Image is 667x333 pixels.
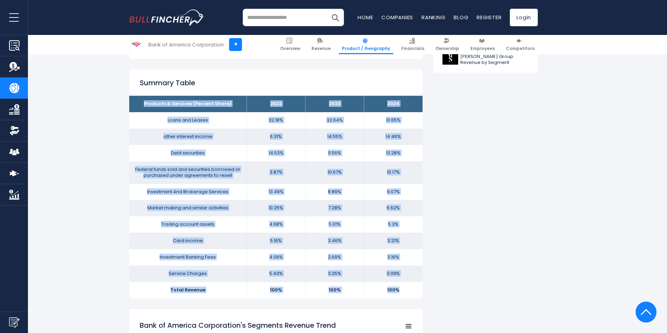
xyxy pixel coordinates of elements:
[305,233,364,249] td: 3.46%
[364,96,423,112] th: 2024
[506,46,535,51] span: Competitors
[364,249,423,266] td: 3.16%
[129,184,247,200] td: Investment And Brokerage Services
[364,112,423,129] td: 31.65%
[129,112,247,129] td: Loans and Leases
[364,266,423,282] td: 3.09%
[247,266,305,282] td: 5.43%
[129,9,204,26] a: Go to homepage
[398,35,427,54] a: Financials
[503,35,538,54] a: Competitors
[327,9,344,26] button: Search
[140,320,336,330] tspan: Bank of America Corporation's Segments Revenue Trend
[358,14,373,21] a: Home
[342,46,390,51] span: Product / Geography
[510,9,538,26] a: Login
[364,233,423,249] td: 3.21%
[247,161,305,184] td: 3.87%
[364,200,423,216] td: 6.62%
[364,145,423,161] td: 13.28%
[305,200,364,216] td: 7.28%
[247,184,305,200] td: 13.49%
[140,78,412,88] h2: Summary Table
[470,46,495,51] span: Employees
[435,46,459,51] span: Ownership
[308,35,334,54] a: Revenue
[247,112,305,129] td: 32.18%
[364,184,423,200] td: 9.07%
[129,266,247,282] td: Service Charges
[305,96,364,112] th: 2023
[305,184,364,200] td: 8.89%
[305,216,364,233] td: 5.01%
[460,48,528,66] span: [PERSON_NAME] [PERSON_NAME] Group Revenue by Segment
[130,38,143,51] img: BAC logo
[422,14,445,21] a: Ranking
[129,9,204,26] img: bullfincher logo
[311,46,331,51] span: Revenue
[247,145,305,161] td: 14.53%
[129,216,247,233] td: Trading account assets
[129,161,247,184] td: Federal funds sold and securities borrowed or purchased under agreements to resell
[305,129,364,145] td: 14.55%
[129,249,247,266] td: Investment Banking Fees
[477,14,501,21] a: Register
[148,41,224,49] div: Bank of America Corporation
[339,35,393,54] a: Product / Geography
[305,112,364,129] td: 32.64%
[364,129,423,145] td: 14.46%
[280,46,300,51] span: Overview
[305,266,364,282] td: 3.25%
[9,125,20,136] img: Ownership
[381,14,413,21] a: Companies
[467,35,498,54] a: Employees
[229,38,242,51] a: +
[305,249,364,266] td: 2.69%
[277,35,303,54] a: Overview
[305,161,364,184] td: 10.67%
[442,49,458,65] img: GS logo
[305,145,364,161] td: 11.56%
[247,282,305,298] td: 100%
[364,216,423,233] td: 5.3%
[129,129,247,145] td: other interest income
[401,46,424,51] span: Financials
[438,46,533,68] a: [PERSON_NAME] [PERSON_NAME] Group Revenue by Segment
[247,249,305,266] td: 4.09%
[129,282,247,298] td: Total Revenue
[364,282,423,298] td: 100%
[129,145,247,161] td: Debt securities
[129,233,247,249] td: Card income
[247,216,305,233] td: 4.68%
[364,161,423,184] td: 10.17%
[305,282,364,298] td: 100%
[247,96,305,112] th: 2022
[247,129,305,145] td: 6.31%
[129,200,247,216] td: Market making and similar activities
[432,35,462,54] a: Ownership
[247,200,305,216] td: 10.25%
[454,14,468,21] a: Blog
[247,233,305,249] td: 5.16%
[129,96,247,112] th: Products & Services (Percent Share)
